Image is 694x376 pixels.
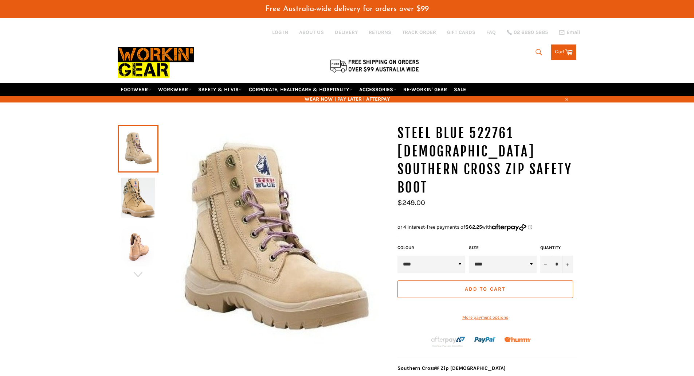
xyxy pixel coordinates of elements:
a: DELIVERY [335,29,358,36]
img: Workin Gear leaders in Workwear, Safety Boots, PPE, Uniforms. Australia's No.1 in Workwear [118,42,194,83]
a: FAQ [486,29,496,36]
a: More payment options [397,314,573,321]
a: Log in [272,29,288,35]
img: paypal.png [474,329,496,351]
button: Add to Cart [397,280,573,298]
h1: STEEL BLUE 522761 [DEMOGRAPHIC_DATA] Southern Cross Zip Safety Boot [397,124,577,197]
a: WORKWEAR [155,83,194,96]
img: Flat $9.95 shipping Australia wide [329,58,420,73]
img: STEEL BLUE 522761 Ladies Southern Cross Zip Safety Boot - Workin Gear [158,124,390,356]
img: Humm_core_logo_RGB-01_300x60px_small_195d8312-4386-4de7-b182-0ef9b6303a37.png [504,337,531,342]
a: Email [559,30,580,35]
label: Quantity [540,245,573,251]
img: STEEL BLUE 522761 Ladies Southern Cross Zip Safety Boot - Workin Gear [121,226,155,267]
span: $249.00 [397,198,425,207]
a: RE-WORKIN' GEAR [400,83,450,96]
a: GIFT CARDS [447,29,475,36]
a: Cart [551,44,576,60]
button: Increase item quantity by one [562,256,573,273]
span: 02 6280 5885 [514,30,548,35]
a: ACCESSORIES [356,83,399,96]
button: Reduce item quantity by one [540,256,551,273]
label: Size [469,245,537,251]
img: Afterpay-Logo-on-dark-bg_large.png [430,336,466,348]
strong: Southern Cross® Zip [DEMOGRAPHIC_DATA] [397,365,506,371]
a: SALE [451,83,469,96]
span: Email [566,30,580,35]
span: WEAR NOW | PAY LATER | AFTERPAY [118,96,577,102]
a: SAFETY & HI VIS [195,83,245,96]
label: COLOUR [397,245,465,251]
a: FOOTWEAR [118,83,154,96]
a: CORPORATE, HEALTHCARE & HOSPITALITY [246,83,355,96]
img: STEEL BLUE 522761 Ladies Southern Cross Zip Safety Boot - Workin' Gear [121,178,155,218]
a: TRACK ORDER [402,29,436,36]
span: Free Australia-wide delivery for orders over $99 [265,5,429,13]
a: ABOUT US [299,29,324,36]
a: RETURNS [369,29,391,36]
a: 02 6280 5885 [507,30,548,35]
span: Add to Cart [465,286,505,292]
